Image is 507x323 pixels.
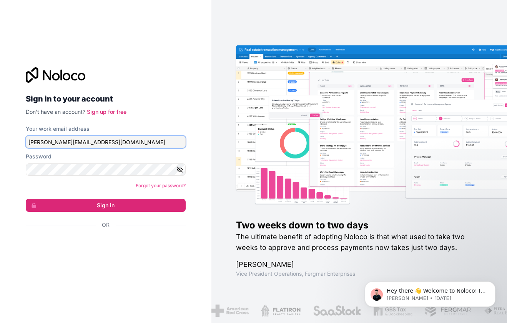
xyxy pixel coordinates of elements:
[236,270,482,278] h1: Vice President Operations , Fergmar Enterprises
[259,305,299,317] img: /assets/flatiron-C8eUkumj.png
[22,237,183,254] iframe: Sign in with Google Button
[26,199,186,212] button: Sign in
[26,125,90,133] label: Your work email address
[209,305,247,317] img: /assets/american-red-cross-BAupjrZR.png
[87,108,126,115] a: Sign up for free
[136,183,186,188] a: Forgot your password?
[311,305,360,317] img: /assets/saastock-C6Zbiodz.png
[26,163,186,176] input: Password
[26,153,52,160] label: Password
[26,108,85,115] span: Don't have an account?
[236,219,482,231] h1: Two weeks down to two days
[26,136,186,148] input: Email address
[102,221,110,229] span: Or
[236,231,482,253] h2: The ultimate benefit of adopting Noloco is that what used to take two weeks to approve and proces...
[26,92,186,106] h2: Sign in to your account
[353,265,507,319] iframe: Intercom notifications message
[236,259,482,270] h1: [PERSON_NAME]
